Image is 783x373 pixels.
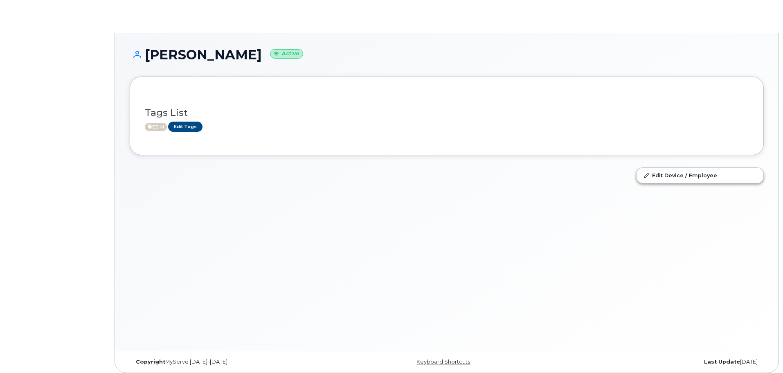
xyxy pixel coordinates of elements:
span: Active [145,123,167,131]
a: Edit Device / Employee [637,168,763,183]
a: Edit Tags [168,122,202,132]
strong: Copyright [136,359,165,365]
a: Keyboard Shortcuts [416,359,470,365]
h1: [PERSON_NAME] [130,47,764,62]
h3: Tags List [145,108,749,118]
div: MyServe [DATE]–[DATE] [130,359,341,365]
strong: Last Update [704,359,740,365]
div: [DATE] [552,359,764,365]
small: Active [270,49,303,59]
